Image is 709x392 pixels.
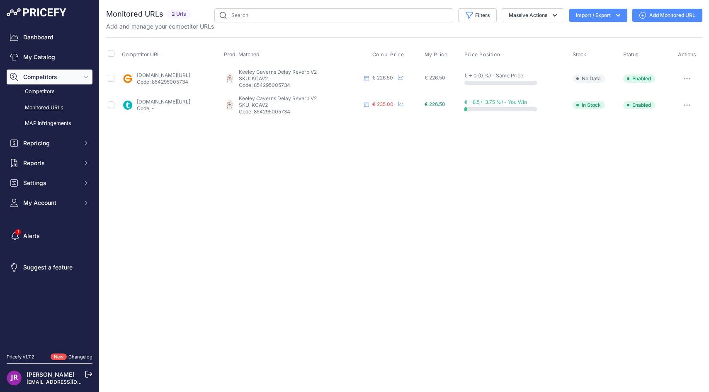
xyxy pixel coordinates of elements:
span: In Stock [573,101,605,109]
a: Monitored URLs [7,101,92,115]
p: SKU: KCAV2 [239,102,361,108]
span: € 235.00 [372,101,393,107]
a: Alerts [7,228,92,243]
button: Price Position [464,51,502,58]
a: [DOMAIN_NAME][URL] [137,99,190,105]
span: Keeley Caverns Delay Reverb V2 [239,95,317,101]
span: Enabled [623,101,655,109]
span: Reports [23,159,78,167]
p: Code: 854295005734 [239,82,361,89]
span: Status [623,51,639,58]
h2: Monitored URLs [106,8,163,20]
p: Code: 854295005734 [137,79,190,85]
span: Actions [678,51,696,58]
a: Suggest a feature [7,260,92,275]
span: € - 8.5 (-3.75 %) - You Win [464,99,527,105]
img: Pricefy Logo [7,8,66,17]
button: Comp. Price [372,51,406,58]
span: Repricing [23,139,78,147]
button: Reports [7,156,92,171]
span: Enabled [623,75,655,83]
span: Competitor URL [122,51,160,58]
a: MAP infringements [7,116,92,131]
span: € 226.50 [425,75,445,81]
a: Competitors [7,84,92,99]
span: My Account [23,199,78,207]
button: Filters [458,8,497,22]
p: Code: 854295005734 [239,108,361,115]
a: Add Monitored URL [632,9,702,22]
span: No Data [573,75,605,83]
span: My Price [425,51,448,58]
input: Search [214,8,453,22]
button: Settings [7,176,92,190]
span: Keeley Caverns Delay Reverb V2 [239,69,317,75]
span: Settings [23,179,78,187]
p: Add and manage your competitor URLs [106,22,214,31]
span: New [51,354,67,361]
span: Stock [573,51,586,58]
a: [EMAIL_ADDRESS][DOMAIN_NAME] [27,379,113,385]
a: Changelog [68,354,92,360]
a: [PERSON_NAME] [27,371,74,378]
a: My Catalog [7,50,92,65]
a: [DOMAIN_NAME][URL] [137,72,190,78]
span: 2 Urls [167,10,191,19]
a: Dashboard [7,30,92,45]
span: Prod. Matched [224,51,260,58]
button: Repricing [7,136,92,151]
p: SKU: KCAV2 [239,75,361,82]
span: Competitors [23,73,78,81]
button: Massive Actions [502,8,564,22]
span: Price Position [464,51,500,58]
span: € + 0 (0 %) - Same Price [464,72,523,79]
p: Code: - [137,105,190,112]
button: My Price [425,51,449,58]
span: € 226.50 [372,75,393,81]
span: Comp. Price [372,51,404,58]
button: Import / Export [569,9,627,22]
button: My Account [7,195,92,210]
button: Competitors [7,70,92,84]
div: Pricefy v1.7.2 [7,354,34,361]
span: € 226.50 [425,101,445,107]
nav: Sidebar [7,30,92,344]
